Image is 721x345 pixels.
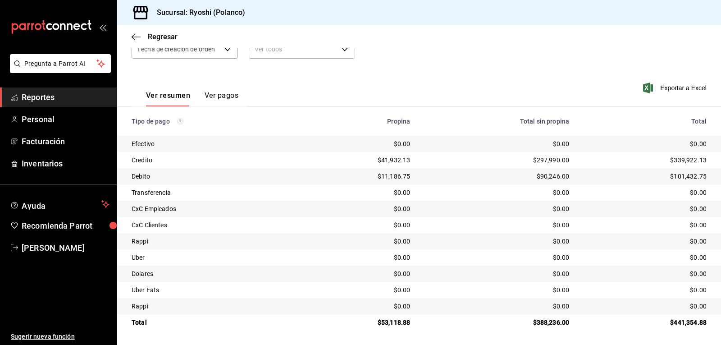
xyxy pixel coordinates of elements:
[307,237,411,246] div: $0.00
[22,220,110,232] span: Recomienda Parrot
[132,285,293,294] div: Uber Eats
[132,269,293,278] div: Dolares
[584,172,707,181] div: $101,432.75
[307,188,411,197] div: $0.00
[584,302,707,311] div: $0.00
[424,172,569,181] div: $90,246.00
[424,269,569,278] div: $0.00
[6,65,111,75] a: Pregunta a Parrot AI
[584,188,707,197] div: $0.00
[584,237,707,246] div: $0.00
[584,269,707,278] div: $0.00
[424,318,569,327] div: $388,236.00
[424,139,569,148] div: $0.00
[132,204,293,213] div: CxC Empleados
[249,40,355,59] div: Ver todos
[424,188,569,197] div: $0.00
[132,172,293,181] div: Debito
[22,91,110,103] span: Reportes
[307,318,411,327] div: $53,118.88
[132,32,178,41] button: Regresar
[137,45,215,54] span: Fecha de creación de orden
[584,118,707,125] div: Total
[424,237,569,246] div: $0.00
[307,139,411,148] div: $0.00
[146,91,238,106] div: navigation tabs
[307,118,411,125] div: Propina
[424,285,569,294] div: $0.00
[177,118,183,124] svg: Los pagos realizados con Pay y otras terminales son montos brutos.
[24,59,97,69] span: Pregunta a Parrot AI
[132,156,293,165] div: Credito
[645,83,707,93] button: Exportar a Excel
[22,113,110,125] span: Personal
[146,91,190,106] button: Ver resumen
[132,302,293,311] div: Rappi
[148,32,178,41] span: Regresar
[307,302,411,311] div: $0.00
[307,204,411,213] div: $0.00
[424,204,569,213] div: $0.00
[307,156,411,165] div: $41,932.13
[424,302,569,311] div: $0.00
[424,253,569,262] div: $0.00
[584,204,707,213] div: $0.00
[10,54,111,73] button: Pregunta a Parrot AI
[22,157,110,170] span: Inventarios
[584,156,707,165] div: $339,922.13
[205,91,238,106] button: Ver pagos
[132,221,293,230] div: CxC Clientes
[307,221,411,230] div: $0.00
[132,118,293,125] div: Tipo de pago
[22,242,110,254] span: [PERSON_NAME]
[307,253,411,262] div: $0.00
[132,237,293,246] div: Rappi
[307,285,411,294] div: $0.00
[424,156,569,165] div: $297,990.00
[424,118,569,125] div: Total sin propina
[22,199,98,210] span: Ayuda
[99,23,106,31] button: open_drawer_menu
[11,332,110,341] span: Sugerir nueva función
[424,221,569,230] div: $0.00
[584,253,707,262] div: $0.00
[132,188,293,197] div: Transferencia
[584,139,707,148] div: $0.00
[584,221,707,230] div: $0.00
[22,135,110,147] span: Facturación
[132,253,293,262] div: Uber
[132,318,293,327] div: Total
[307,269,411,278] div: $0.00
[584,285,707,294] div: $0.00
[150,7,245,18] h3: Sucursal: Ryoshi (Polanco)
[307,172,411,181] div: $11,186.75
[132,139,293,148] div: Efectivo
[584,318,707,327] div: $441,354.88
